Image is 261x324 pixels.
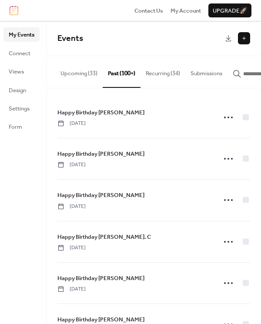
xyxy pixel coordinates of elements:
[55,56,103,87] button: Upcoming (33)
[57,149,144,159] a: Happy Birthday [PERSON_NAME]
[3,101,40,115] a: Settings
[57,203,86,210] span: [DATE]
[57,108,144,117] a: Happy Birthday [PERSON_NAME]
[57,233,151,241] span: Happy Birthday [PERSON_NAME]. C
[171,7,201,15] span: My Account
[134,7,163,15] span: Contact Us
[9,49,30,58] span: Connect
[213,7,247,15] span: Upgrade 🚀
[134,6,163,15] a: Contact Us
[9,104,30,113] span: Settings
[9,30,34,39] span: My Events
[3,46,40,60] a: Connect
[57,120,86,127] span: [DATE]
[3,64,40,78] a: Views
[3,120,40,134] a: Form
[10,6,18,15] img: logo
[57,315,144,324] span: Happy Birthday [PERSON_NAME]
[3,27,40,41] a: My Events
[57,274,144,283] a: Happy Birthday [PERSON_NAME]
[57,285,86,293] span: [DATE]
[57,30,83,47] span: Events
[3,83,40,97] a: Design
[57,232,151,242] a: Happy Birthday [PERSON_NAME]. C
[9,67,24,76] span: Views
[185,56,228,87] button: Submissions
[103,56,141,87] button: Past (100+)
[208,3,251,17] button: Upgrade🚀
[171,6,201,15] a: My Account
[57,150,144,158] span: Happy Birthday [PERSON_NAME]
[9,86,26,95] span: Design
[57,161,86,169] span: [DATE]
[57,244,86,252] span: [DATE]
[9,123,22,131] span: Form
[57,190,144,200] a: Happy Birthday [PERSON_NAME]
[141,56,185,87] button: Recurring (34)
